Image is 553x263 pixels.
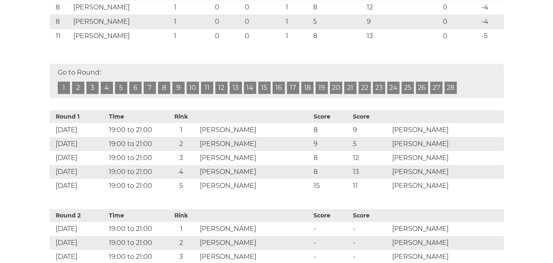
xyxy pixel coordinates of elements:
[311,236,351,250] td: -
[50,64,504,98] div: Go to Round:
[50,209,107,222] th: Round 2
[158,82,170,94] a: 8
[390,179,504,193] td: [PERSON_NAME]
[330,82,342,94] a: 20
[213,15,243,29] td: 0
[359,82,371,94] a: 22
[273,82,285,94] a: 16
[165,123,198,137] td: 1
[129,82,142,94] a: 6
[311,29,365,43] td: 8
[107,137,165,151] td: 19:00 to 21:00
[165,179,198,193] td: 5
[198,123,311,137] td: [PERSON_NAME]
[50,151,107,165] td: [DATE]
[284,0,311,15] td: 1
[351,151,390,165] td: 12
[311,110,351,123] th: Score
[284,29,311,43] td: 1
[441,0,479,15] td: 0
[165,110,198,123] th: Rink
[351,236,390,250] td: -
[165,222,198,236] td: 1
[351,123,390,137] td: 9
[365,29,441,43] td: 13
[50,165,107,179] td: [DATE]
[107,236,165,250] td: 19:00 to 21:00
[115,82,127,94] a: 5
[311,151,351,165] td: 8
[479,0,504,15] td: -4
[50,137,107,151] td: [DATE]
[390,236,504,250] td: [PERSON_NAME]
[243,15,284,29] td: 0
[50,110,107,123] th: Round 1
[107,110,165,123] th: Time
[198,137,311,151] td: [PERSON_NAME]
[311,222,351,236] td: -
[416,82,428,94] a: 26
[165,236,198,250] td: 2
[311,15,365,29] td: 5
[50,29,71,43] td: 11
[172,0,213,15] td: 1
[107,123,165,137] td: 19:00 to 21:00
[198,222,311,236] td: [PERSON_NAME]
[301,82,314,94] a: 18
[479,15,504,29] td: -4
[387,82,400,94] a: 24
[86,82,99,94] a: 3
[351,222,390,236] td: -
[351,110,390,123] th: Score
[198,236,311,250] td: [PERSON_NAME]
[243,29,284,43] td: 0
[71,15,172,29] td: [PERSON_NAME]
[351,209,390,222] th: Score
[213,0,243,15] td: 0
[311,123,351,137] td: 8
[172,15,213,29] td: 1
[107,165,165,179] td: 19:00 to 21:00
[165,137,198,151] td: 2
[258,82,271,94] a: 15
[441,15,479,29] td: 0
[430,82,442,94] a: 27
[390,137,504,151] td: [PERSON_NAME]
[215,82,228,94] a: 12
[311,179,351,193] td: 15
[390,151,504,165] td: [PERSON_NAME]
[72,82,84,94] a: 2
[165,165,198,179] td: 4
[287,82,299,94] a: 17
[101,82,113,94] a: 4
[351,165,390,179] td: 13
[172,29,213,43] td: 1
[187,82,199,94] a: 10
[365,15,441,29] td: 9
[58,82,70,94] a: 1
[165,209,198,222] th: Rink
[284,15,311,29] td: 1
[50,15,71,29] td: 8
[198,165,311,179] td: [PERSON_NAME]
[107,222,165,236] td: 19:00 to 21:00
[243,0,284,15] td: 0
[365,0,441,15] td: 12
[50,222,107,236] td: [DATE]
[311,0,365,15] td: 8
[390,222,504,236] td: [PERSON_NAME]
[50,236,107,250] td: [DATE]
[107,151,165,165] td: 19:00 to 21:00
[230,82,242,94] a: 13
[390,165,504,179] td: [PERSON_NAME]
[50,123,107,137] td: [DATE]
[172,82,185,94] a: 9
[144,82,156,94] a: 7
[390,123,504,137] td: [PERSON_NAME]
[441,29,479,43] td: 0
[201,82,213,94] a: 11
[373,82,385,94] a: 23
[311,165,351,179] td: 8
[107,209,165,222] th: Time
[198,179,311,193] td: [PERSON_NAME]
